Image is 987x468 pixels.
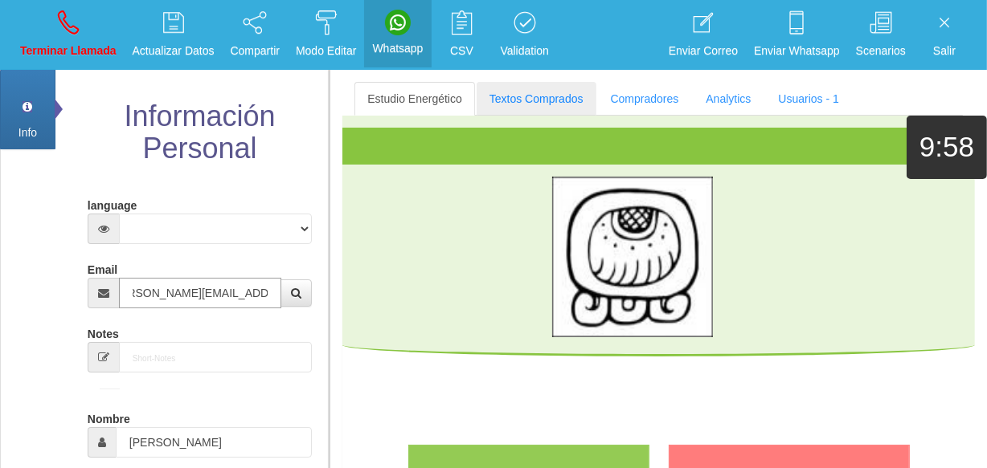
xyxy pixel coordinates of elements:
[88,256,117,278] label: Email
[116,427,312,458] input: Nombre
[133,42,215,60] p: Actualizar Datos
[119,342,312,372] input: Short-Notes
[88,192,137,214] label: language
[84,100,316,164] h2: Información Personal
[20,42,117,60] p: Terminar Llamada
[501,42,549,60] p: Validation
[693,82,764,116] a: Analytics
[367,5,428,63] a: Whatsapp
[663,5,743,65] a: Enviar Correo
[754,42,840,60] p: Enviar Whatsapp
[372,39,423,58] p: Whatsapp
[850,5,911,65] a: Scenarios
[434,5,490,65] a: CSV
[127,5,220,65] a: Actualizar Datos
[290,5,362,65] a: Modo Editar
[669,42,738,60] p: Enviar Correo
[231,42,280,60] p: Compartir
[88,320,119,342] label: Notes
[296,42,356,60] p: Modo Editar
[225,5,285,65] a: Compartir
[119,278,281,308] input: Correo electrónico
[354,82,475,116] a: Estudio Energético
[495,5,555,65] a: Validation
[440,42,485,60] p: CSV
[14,5,122,65] a: Terminar Llamada
[598,82,692,116] a: Compradores
[916,5,973,65] a: Salir
[907,132,987,163] h1: 9:58
[765,82,851,116] a: Usuarios - 1
[88,405,130,427] label: Nombre
[477,82,596,116] a: Textos Comprados
[922,42,967,60] p: Salir
[856,42,906,60] p: Scenarios
[748,5,846,65] a: Enviar Whatsapp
